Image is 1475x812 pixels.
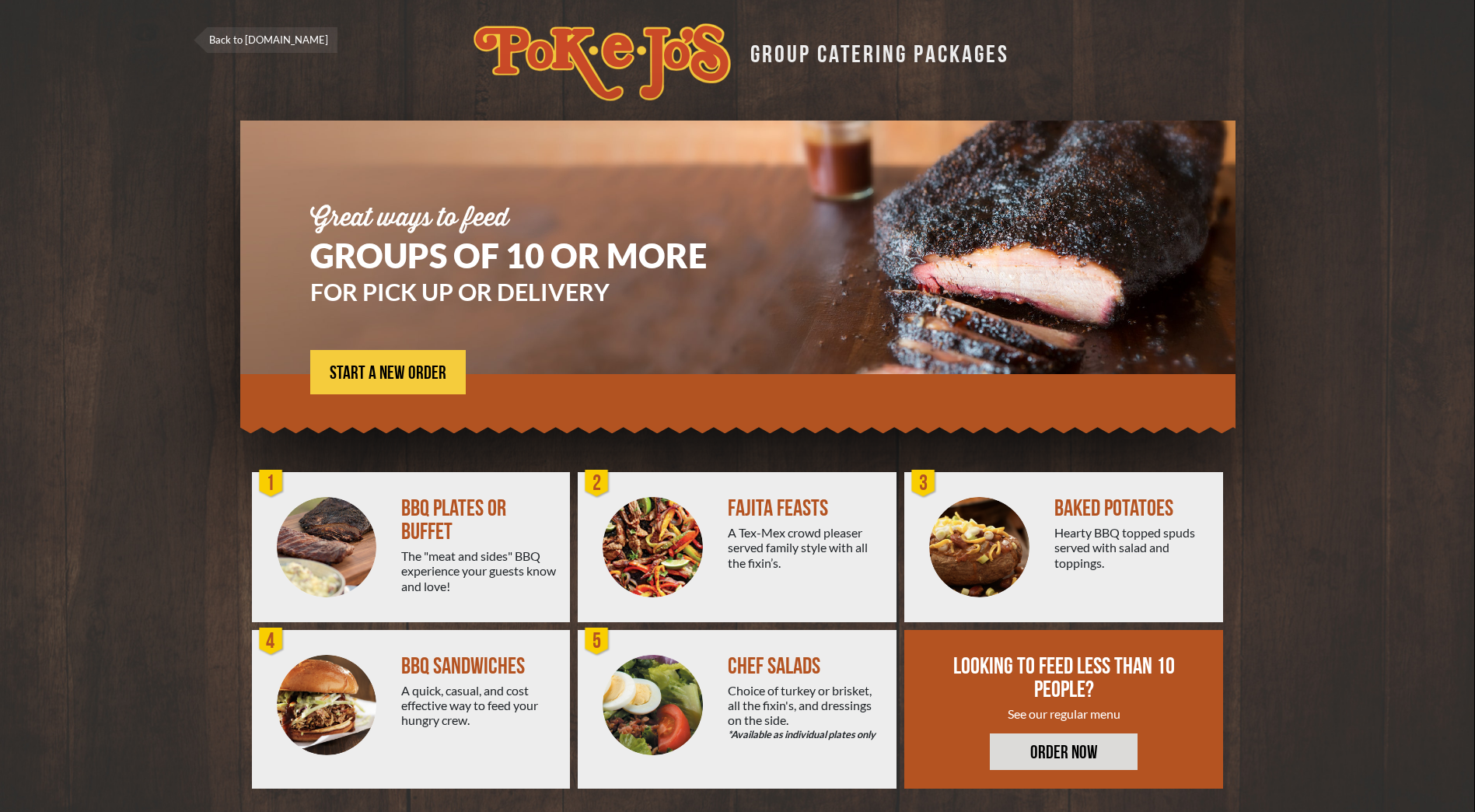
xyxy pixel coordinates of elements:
img: Salad-Circle.png [603,655,703,755]
div: FAJITA FEASTS [728,497,884,520]
div: 3 [908,468,939,499]
div: A Tex-Mex crowd pleaser served family style with all the fixin’s. [728,525,884,570]
a: ORDER NOW [990,733,1138,770]
span: START A NEW ORDER [330,364,446,383]
div: The "meat and sides" BBQ experience your guests know and love! [401,548,557,593]
h1: GROUPS OF 10 OR MORE [310,239,753,272]
em: *Available as individual plates only [728,727,884,742]
div: BAKED POTATOES [1054,497,1211,520]
a: START A NEW ORDER [310,350,466,394]
img: logo.svg [474,23,731,101]
img: PEJ-Fajitas.png [603,497,703,597]
div: BBQ PLATES OR BUFFET [401,497,557,544]
div: 1 [256,468,287,499]
img: PEJ-BBQ-Buffet.png [277,497,377,597]
h3: FOR PICK UP OR DELIVERY [310,280,753,303]
div: Choice of turkey or brisket, all the fixin's, and dressings on the side. [728,683,884,743]
div: GROUP CATERING PACKAGES [739,36,1009,66]
a: Back to [DOMAIN_NAME] [194,27,337,53]
div: See our regular menu [951,706,1178,721]
div: 2 [582,468,613,499]
div: CHEF SALADS [728,655,884,678]
img: PEJ-BBQ-Sandwich.png [277,655,377,755]
div: BBQ SANDWICHES [401,655,557,678]
img: PEJ-Baked-Potato.png [929,497,1029,597]
div: 4 [256,626,287,657]
div: Hearty BBQ topped spuds served with salad and toppings. [1054,525,1211,570]
div: A quick, casual, and cost effective way to feed your hungry crew. [401,683,557,728]
div: 5 [582,626,613,657]
div: Great ways to feed [310,206,753,231]
div: LOOKING TO FEED LESS THAN 10 PEOPLE? [951,655,1178,702]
